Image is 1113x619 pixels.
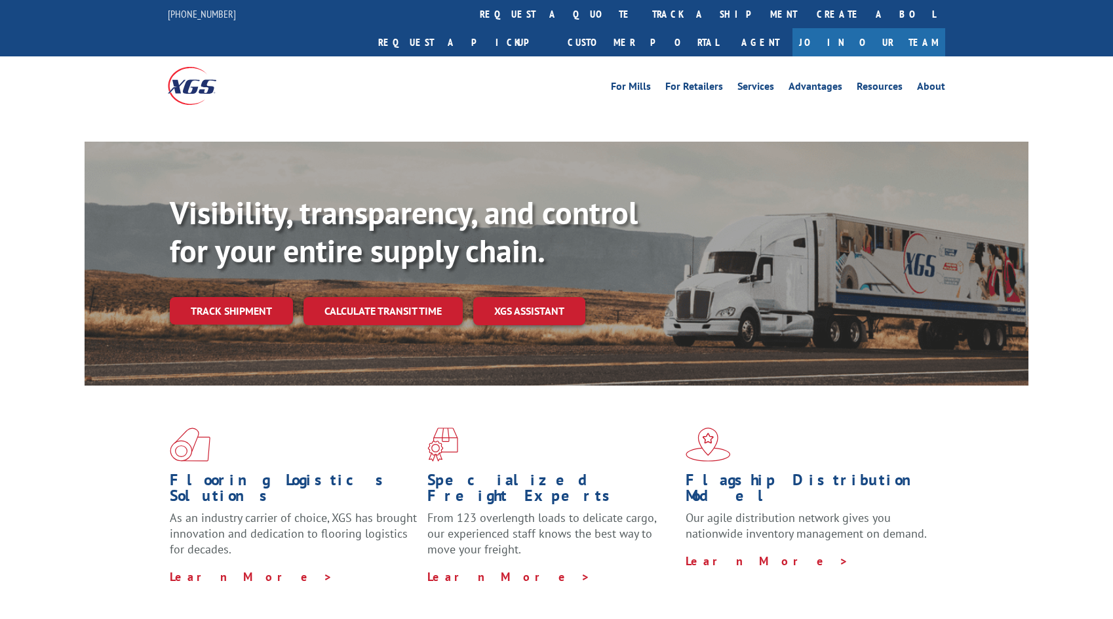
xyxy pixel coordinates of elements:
h1: Flooring Logistics Solutions [170,472,418,510]
a: Advantages [789,81,842,96]
a: Agent [728,28,792,56]
p: From 123 overlength loads to delicate cargo, our experienced staff knows the best way to move you... [427,510,675,569]
a: For Retailers [665,81,723,96]
img: xgs-icon-focused-on-flooring-red [427,428,458,462]
a: Services [737,81,774,96]
b: Visibility, transparency, and control for your entire supply chain. [170,192,638,271]
h1: Flagship Distribution Model [686,472,933,510]
h1: Specialized Freight Experts [427,472,675,510]
a: Learn More > [427,569,591,584]
span: As an industry carrier of choice, XGS has brought innovation and dedication to flooring logistics... [170,510,417,557]
a: [PHONE_NUMBER] [168,7,236,20]
a: About [917,81,945,96]
a: XGS ASSISTANT [473,297,585,325]
a: Request a pickup [368,28,558,56]
img: xgs-icon-flagship-distribution-model-red [686,428,731,462]
a: Resources [857,81,903,96]
a: Track shipment [170,297,293,325]
a: Learn More > [686,553,849,569]
a: Join Our Team [792,28,945,56]
a: Calculate transit time [303,297,463,325]
a: Learn More > [170,569,333,584]
a: For Mills [611,81,651,96]
img: xgs-icon-total-supply-chain-intelligence-red [170,428,210,462]
span: Our agile distribution network gives you nationwide inventory management on demand. [686,510,927,541]
a: Customer Portal [558,28,728,56]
